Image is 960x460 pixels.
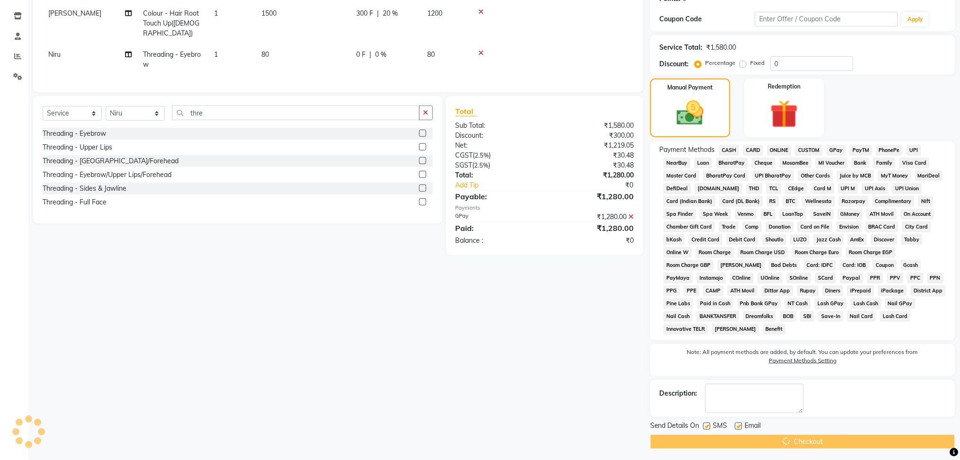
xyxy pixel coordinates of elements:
[660,43,703,53] div: Service Total:
[48,9,101,18] span: [PERSON_NAME]
[664,260,714,271] span: Room Charge GBP
[769,260,800,271] span: Bad Debts
[727,285,758,296] span: ATH Movil
[847,311,877,322] span: Nail Card
[664,183,691,194] span: DefiDeal
[763,234,787,245] span: Shoutlo
[545,160,641,170] div: ₹30.48
[826,145,846,156] span: GPay
[901,260,922,271] span: Gcash
[449,150,545,160] div: ( )
[767,196,780,207] span: RS
[766,221,794,232] span: Donation
[43,170,171,180] div: Threading - Eyebrow/Upper Lips/Forehead
[901,209,934,220] span: On Account
[876,145,903,156] span: PhonePe
[878,170,911,181] span: MyT Money
[456,106,477,116] span: Total
[811,183,834,194] span: Card M
[172,106,420,120] input: Search or Scan
[664,311,693,322] span: Nail Cash
[214,50,218,59] span: 1
[561,180,641,190] div: ₹0
[43,129,106,139] div: Threading - Eyebrow
[475,161,489,169] span: 2.5%
[668,97,712,129] img: _cash.svg
[383,9,398,18] span: 20 %
[902,221,931,232] span: City Card
[43,184,126,194] div: Threading - Sides & Jawline
[880,311,911,322] span: Lash Card
[456,161,473,169] span: SGST
[718,260,765,271] span: [PERSON_NAME]
[892,183,922,194] span: UPI Union
[707,43,736,53] div: ₹1,580.00
[545,191,641,202] div: ₹1,280.00
[899,158,930,168] span: Visa Card
[851,298,881,309] span: Lash Cash
[449,191,545,202] div: Payable:
[762,285,793,296] span: Dittor App
[712,324,759,335] span: [PERSON_NAME]
[43,156,179,166] div: Threading - [GEOGRAPHIC_DATA]/Forehead
[885,298,916,309] span: Nail GPay
[818,311,843,322] span: Save-In
[871,234,897,245] span: Discover
[746,183,763,194] span: THD
[43,197,107,207] div: Threading - Full Face
[763,324,786,335] span: Benefit
[862,183,888,194] span: UPI Axis
[810,209,834,220] span: SaveIN
[545,131,641,141] div: ₹300.00
[823,285,844,296] span: Diners
[449,121,545,131] div: Sub Total:
[545,212,641,222] div: ₹1,280.00
[783,196,799,207] span: BTC
[785,183,807,194] span: CEdge
[456,204,634,212] div: Payments
[703,285,724,296] span: CAMP
[716,158,748,168] span: BharatPay
[449,170,545,180] div: Total:
[660,59,689,69] div: Discount:
[815,298,847,309] span: Lash GPay
[780,209,807,220] span: LoanTap
[838,183,859,194] span: UPI M
[449,160,545,170] div: ( )
[768,82,800,91] label: Redemption
[873,260,897,271] span: Coupon
[449,236,545,246] div: Balance :
[667,83,713,92] label: Manual Payment
[792,247,842,258] span: Room Charge Euro
[901,234,923,245] span: Tabby
[143,50,201,69] span: Threading - Eyebrow
[697,311,739,322] span: BANKTANSFER
[918,196,933,207] span: Nift
[695,183,743,194] span: [DOMAIN_NAME]
[377,9,379,18] span: |
[369,50,371,60] span: |
[761,209,776,220] span: BFL
[730,273,754,283] span: COnline
[800,311,815,322] span: SBI
[700,209,731,220] span: Spa Week
[375,50,386,60] span: 0 %
[545,170,641,180] div: ₹1,280.00
[660,348,946,369] label: Note: All payment methods are added, by default. You can update your preferences from
[684,285,700,296] span: PPE
[873,158,896,168] span: Family
[848,234,868,245] span: AmEx
[660,389,698,398] div: Description:
[660,145,715,155] span: Payment Methods
[798,170,833,181] span: Other Cards
[694,158,712,168] span: Loan
[798,221,833,232] span: Card on File
[545,141,641,150] div: ₹1,219.05
[449,180,561,190] a: Add Tip
[802,196,835,207] span: Wellnessta
[143,9,199,37] span: Colour - Hair Root Touch Up([DEMOGRAPHIC_DATA])
[664,247,692,258] span: Online W
[664,221,715,232] span: Chamber Gift Card
[907,273,924,283] span: PPC
[449,131,545,141] div: Discount:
